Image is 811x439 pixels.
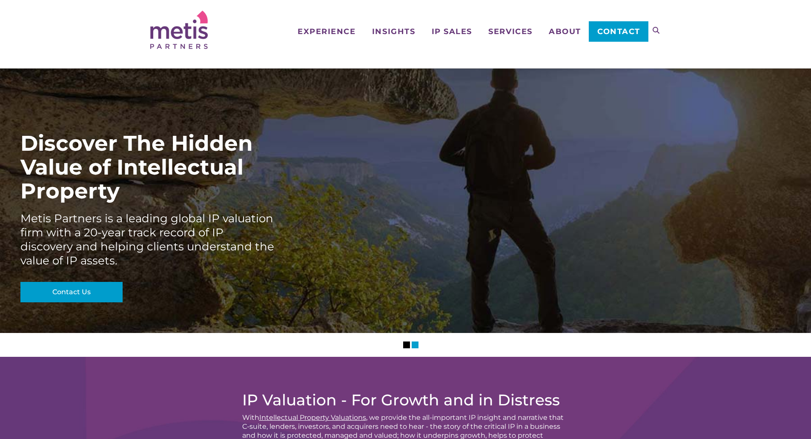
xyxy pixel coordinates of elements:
[298,28,355,35] span: Experience
[20,132,276,203] div: Discover The Hidden Value of Intellectual Property
[403,341,410,348] li: Slider Page 1
[432,28,472,35] span: IP Sales
[549,28,581,35] span: About
[242,391,569,409] h2: IP Valuation - For Growth and in Distress
[150,11,208,49] img: Metis Partners
[372,28,415,35] span: Insights
[259,413,366,422] a: Intellectual Property Valuations
[20,282,123,302] a: Contact Us
[589,21,648,42] a: Contact
[20,212,276,268] div: Metis Partners is a leading global IP valuation firm with a 20-year track record of IP discovery ...
[488,28,532,35] span: Services
[597,28,640,35] span: Contact
[412,341,418,348] li: Slider Page 2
